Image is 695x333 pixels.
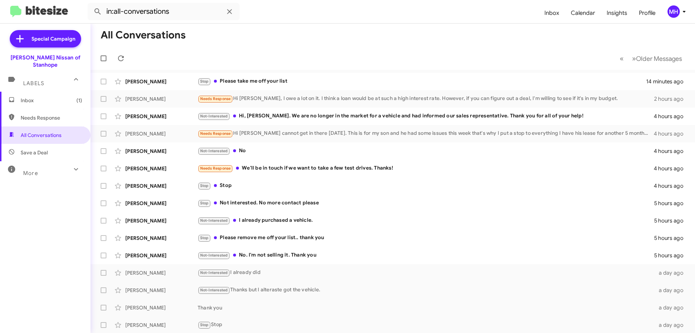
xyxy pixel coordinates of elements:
div: Please remove me off your list.. thank you [198,234,654,242]
span: (1) [76,97,82,104]
div: [PERSON_NAME] [125,78,198,85]
span: Stop [200,79,209,84]
button: MH [661,5,687,18]
a: Special Campaign [10,30,81,47]
div: Stop [198,321,654,329]
div: 14 minutes ago [646,78,689,85]
nav: Page navigation example [616,51,686,66]
div: 4 hours ago [654,147,689,155]
span: Special Campaign [31,35,75,42]
span: Stop [200,201,209,205]
span: Needs Response [200,166,231,171]
div: a day ago [654,269,689,276]
div: [PERSON_NAME] [125,304,198,311]
a: Profile [633,3,661,24]
div: Hi [PERSON_NAME] cannot get in there [DATE]. This is for my son and he had some issues this week ... [198,129,654,138]
div: [PERSON_NAME] [125,182,198,190]
div: MH [667,5,680,18]
div: Thanks but I alteraste got the vehicle. [198,286,654,294]
div: [PERSON_NAME] [125,200,198,207]
span: Stop [200,236,209,240]
span: » [632,54,636,63]
span: Inbox [21,97,82,104]
div: No [198,147,654,155]
div: [PERSON_NAME] [125,269,198,276]
div: 5 hours ago [654,200,689,207]
div: 4 hours ago [654,165,689,172]
div: 5 hours ago [654,252,689,259]
div: 4 hours ago [654,113,689,120]
span: Not-Interested [200,270,228,275]
button: Next [628,51,686,66]
input: Search [88,3,240,20]
div: I already purchased a vehicle. [198,216,654,225]
div: Stop [198,182,654,190]
span: More [23,170,38,176]
div: 5 hours ago [654,234,689,242]
div: [PERSON_NAME] [125,165,198,172]
span: Labels [23,80,44,87]
div: a day ago [654,304,689,311]
span: Not-Interested [200,149,228,153]
a: Calendar [565,3,601,24]
div: We'll be in touch if we want to take a few test drives. Thanks! [198,164,654,172]
span: All Conversations [21,132,62,139]
div: 4 hours ago [654,130,689,137]
span: Not-Interested [200,288,228,292]
div: Not interested. No more contact please [198,199,654,207]
span: Save a Deal [21,149,48,156]
div: [PERSON_NAME] [125,287,198,294]
div: No. I'm not selling it. Thank you [198,251,654,259]
span: Stop [200,322,209,327]
span: Needs Response [200,96,231,101]
span: Not-Interested [200,253,228,258]
div: 4 hours ago [654,182,689,190]
span: Not-Interested [200,218,228,223]
div: [PERSON_NAME] [125,252,198,259]
div: [PERSON_NAME] [125,217,198,224]
div: Hi, [PERSON_NAME]. We are no longer in the market for a vehicle and had informed our sales repres... [198,112,654,120]
div: Thank you [198,304,654,311]
div: [PERSON_NAME] [125,130,198,137]
div: a day ago [654,321,689,329]
span: Not-Interested [200,114,228,118]
span: Needs Response [21,114,82,121]
a: Insights [601,3,633,24]
div: [PERSON_NAME] [125,147,198,155]
div: 2 hours ago [654,95,689,103]
div: 5 hours ago [654,217,689,224]
div: Hi [PERSON_NAME], I owe a lot on it. I think a loan would be at such a high interest rate. Howeve... [198,95,654,103]
div: [PERSON_NAME] [125,321,198,329]
div: I already did [198,269,654,277]
div: [PERSON_NAME] [125,95,198,103]
h1: All Conversations [101,29,186,41]
span: Stop [200,183,209,188]
div: [PERSON_NAME] [125,234,198,242]
span: Needs Response [200,131,231,136]
span: « [620,54,624,63]
div: Please take me off your list [198,77,646,86]
div: [PERSON_NAME] [125,113,198,120]
a: Inbox [539,3,565,24]
span: Older Messages [636,55,682,63]
div: a day ago [654,287,689,294]
button: Previous [615,51,628,66]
